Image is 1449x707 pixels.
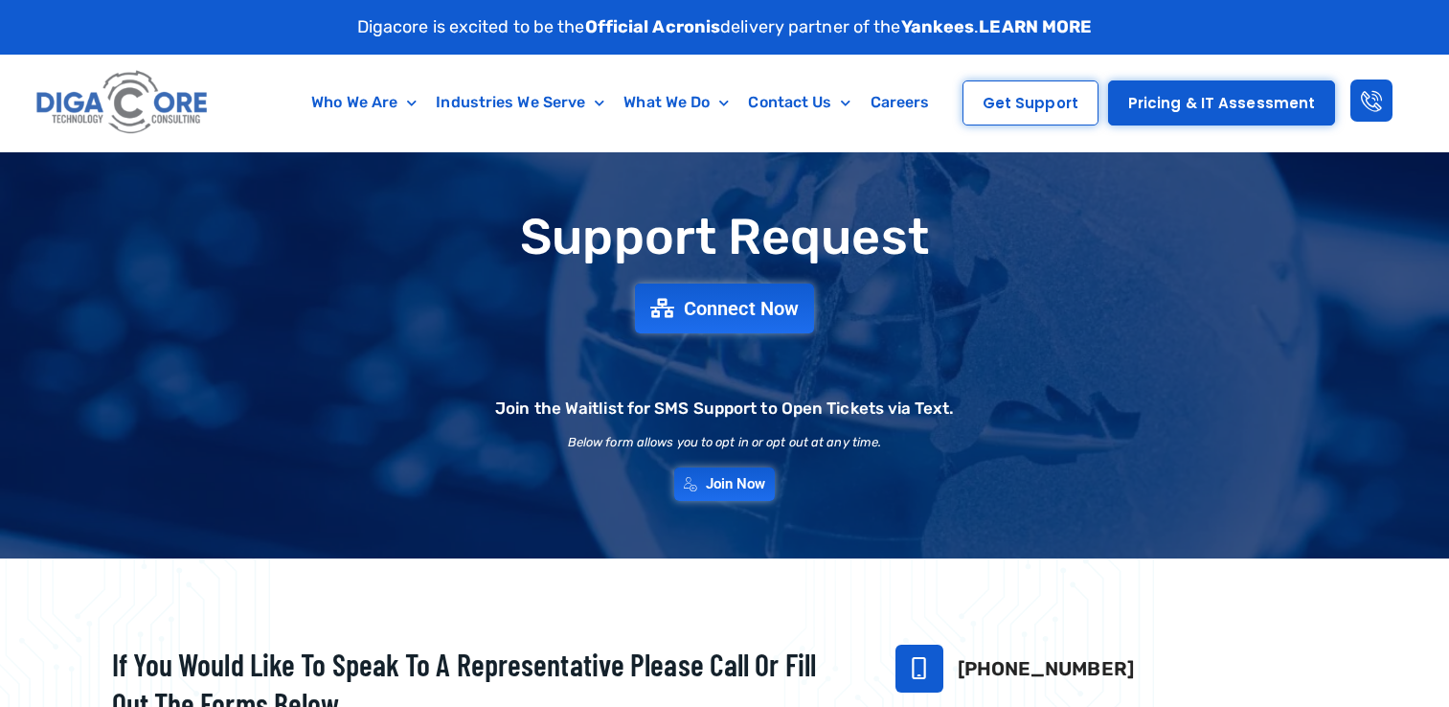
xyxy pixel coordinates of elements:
h2: Below form allows you to opt in or opt out at any time. [568,436,882,448]
a: What We Do [614,80,738,125]
a: Contact Us [738,80,860,125]
strong: Yankees [901,16,975,37]
a: Connect Now [635,284,814,333]
p: Digacore is excited to be the delivery partner of the . [357,14,1093,40]
span: Join Now [706,477,766,491]
a: Join Now [674,468,776,501]
a: Who We Are [302,80,426,125]
a: Careers [861,80,940,125]
span: Pricing & IT Assessment [1128,96,1315,110]
h2: Join the Waitlist for SMS Support to Open Tickets via Text. [495,400,954,417]
h1: Support Request [64,210,1386,264]
nav: Menu [291,80,950,125]
a: Pricing & IT Assessment [1108,80,1335,125]
a: [PHONE_NUMBER] [958,657,1134,680]
strong: Official Acronis [585,16,721,37]
a: 732-646-5725 [895,645,943,693]
a: Get Support [962,80,1098,125]
a: LEARN MORE [979,16,1092,37]
a: Industries We Serve [426,80,614,125]
span: Connect Now [684,299,799,318]
span: Get Support [983,96,1078,110]
img: Digacore logo 1 [32,64,215,142]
